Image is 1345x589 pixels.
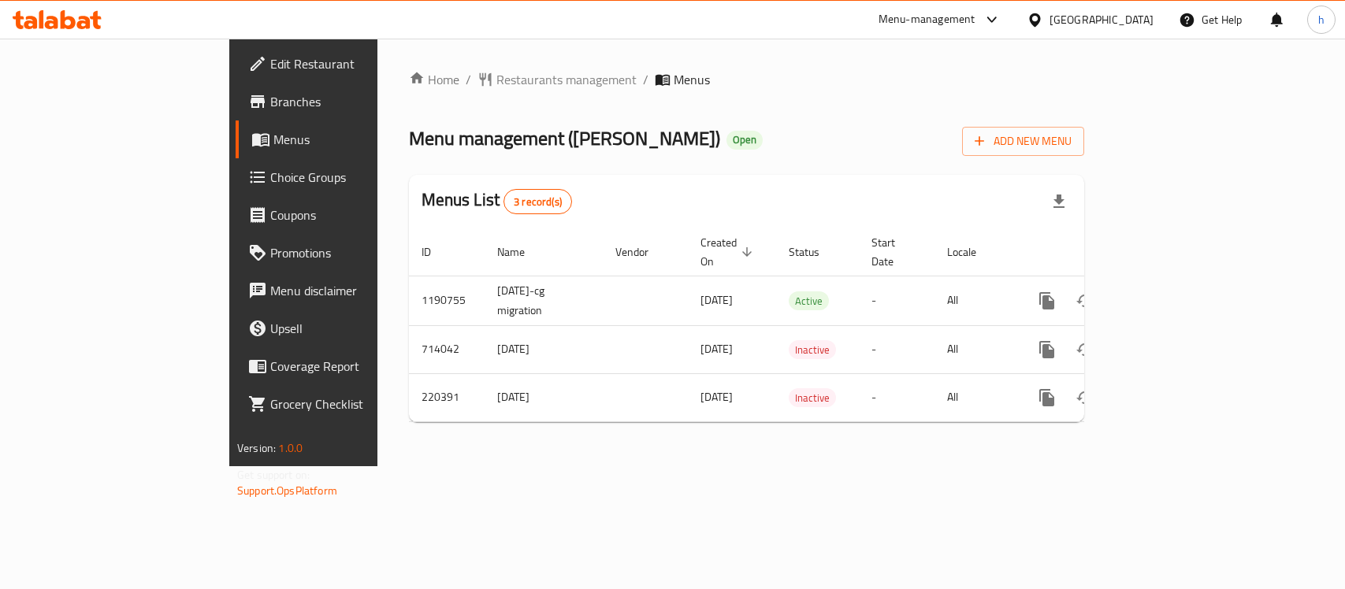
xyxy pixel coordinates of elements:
span: Restaurants management [496,70,637,89]
a: Branches [236,83,454,120]
li: / [643,70,648,89]
span: Vendor [615,243,669,261]
span: Edit Restaurant [270,54,441,73]
td: - [859,276,934,325]
td: - [859,373,934,421]
span: Inactive [789,341,836,359]
td: All [934,276,1016,325]
a: Choice Groups [236,158,454,196]
a: Grocery Checklist [236,385,454,423]
span: Created On [700,233,757,271]
div: Export file [1040,183,1078,220]
nav: breadcrumb [409,70,1084,89]
td: All [934,373,1016,421]
span: Grocery Checklist [270,395,441,413]
button: more [1028,379,1066,417]
span: Menus [273,130,441,149]
button: more [1028,331,1066,369]
td: All [934,325,1016,373]
div: Inactive [789,340,836,359]
span: [DATE] [700,290,733,310]
span: Menu management ( [PERSON_NAME] ) [409,120,720,156]
span: Get support on: [237,465,310,485]
span: Menus [674,70,710,89]
button: Change Status [1066,282,1104,320]
div: Inactive [789,388,836,407]
a: Coupons [236,196,454,234]
a: Coverage Report [236,347,454,385]
button: Add New Menu [962,127,1084,156]
div: Menu-management [879,10,975,29]
span: Status [789,243,840,261]
button: Change Status [1066,331,1104,369]
span: 3 record(s) [504,194,571,209]
span: Active [789,292,829,310]
span: Inactive [789,389,836,407]
a: Promotions [236,234,454,272]
div: [GEOGRAPHIC_DATA] [1050,11,1154,28]
span: Open [726,133,763,146]
span: Version: [237,438,276,458]
a: Menu disclaimer [236,272,454,309]
td: [DATE] [485,325,603,373]
td: [DATE]-cg migration [485,276,603,325]
span: Upsell [270,319,441,338]
span: Promotions [270,243,441,262]
div: Total records count [503,189,572,214]
span: [DATE] [700,387,733,407]
table: enhanced table [409,228,1192,422]
span: [DATE] [700,339,733,359]
th: Actions [1016,228,1192,276]
a: Upsell [236,309,454,347]
span: Choice Groups [270,168,441,187]
li: / [466,70,471,89]
span: h [1318,11,1325,28]
button: more [1028,282,1066,320]
span: ID [422,243,451,261]
span: Add New Menu [975,132,1072,151]
h2: Menus List [422,188,572,214]
span: Locale [947,243,997,261]
a: Edit Restaurant [236,45,454,83]
div: Open [726,131,763,150]
a: Menus [236,120,454,158]
span: 1.0.0 [278,438,303,458]
span: Coverage Report [270,357,441,376]
a: Support.OpsPlatform [237,480,337,501]
button: Change Status [1066,379,1104,417]
td: [DATE] [485,373,603,421]
span: Branches [270,92,441,111]
td: - [859,325,934,373]
span: Start Date [871,233,916,271]
span: Menu disclaimer [270,281,441,300]
span: Coupons [270,206,441,224]
a: Restaurants management [477,70,637,89]
span: Name [497,243,545,261]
